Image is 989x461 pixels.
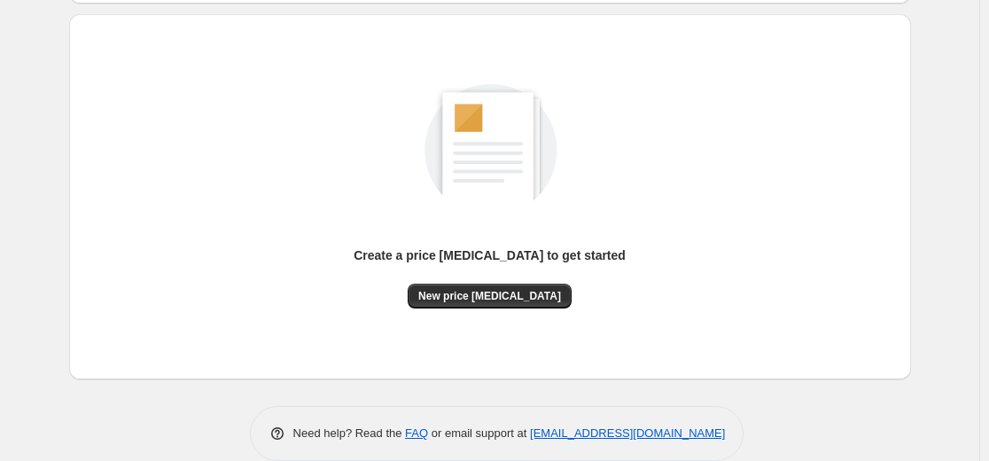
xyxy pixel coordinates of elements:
[293,426,406,440] span: Need help? Read the
[418,289,561,303] span: New price [MEDICAL_DATA]
[530,426,725,440] a: [EMAIL_ADDRESS][DOMAIN_NAME]
[405,426,428,440] a: FAQ
[354,246,626,264] p: Create a price [MEDICAL_DATA] to get started
[428,426,530,440] span: or email support at
[408,284,572,309] button: New price [MEDICAL_DATA]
